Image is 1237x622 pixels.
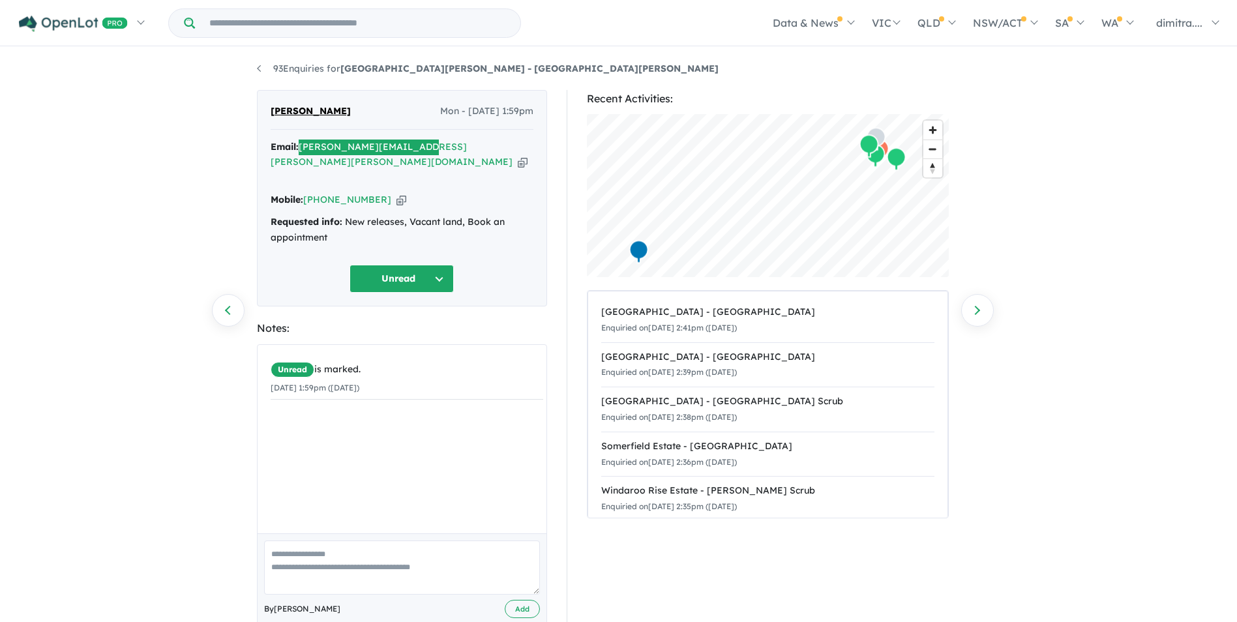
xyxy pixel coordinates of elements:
div: Map marker [629,240,648,264]
button: Copy [396,193,406,207]
nav: breadcrumb [257,61,981,77]
canvas: Map [587,114,949,277]
a: [GEOGRAPHIC_DATA] - [GEOGRAPHIC_DATA]Enquiried on[DATE] 2:39pm ([DATE]) [601,342,934,388]
small: [DATE] 1:59pm ([DATE]) [271,383,359,392]
div: Notes: [257,319,547,337]
div: New releases, Vacant land, Book an appointment [271,215,533,246]
small: Enquiried on [DATE] 2:41pm ([DATE]) [601,323,737,333]
a: Somerfield Estate - [GEOGRAPHIC_DATA]Enquiried on[DATE] 2:36pm ([DATE]) [601,432,934,477]
div: [GEOGRAPHIC_DATA] - [GEOGRAPHIC_DATA] [601,349,934,365]
a: [PERSON_NAME][EMAIL_ADDRESS][PERSON_NAME][PERSON_NAME][DOMAIN_NAME] [271,141,513,168]
a: Windaroo Rise Estate - [PERSON_NAME] ScrubEnquiried on[DATE] 2:35pm ([DATE]) [601,476,934,522]
strong: Mobile: [271,194,303,205]
div: [GEOGRAPHIC_DATA] - [GEOGRAPHIC_DATA] [601,304,934,320]
button: Zoom in [923,121,942,140]
div: Windaroo Rise Estate - [PERSON_NAME] Scrub [601,483,934,499]
div: Map marker [865,144,885,168]
img: Openlot PRO Logo White [19,16,128,32]
a: 93Enquiries for[GEOGRAPHIC_DATA][PERSON_NAME] - [GEOGRAPHIC_DATA][PERSON_NAME] [257,63,719,74]
button: Add [505,600,540,619]
div: Map marker [886,147,906,171]
div: Somerfield Estate - [GEOGRAPHIC_DATA] [601,439,934,454]
button: Unread [350,265,454,293]
div: Recent Activities: [587,90,949,108]
span: dimitra.... [1156,16,1202,29]
small: Enquiried on [DATE] 2:38pm ([DATE]) [601,412,737,422]
small: Enquiried on [DATE] 2:35pm ([DATE]) [601,501,737,511]
a: [GEOGRAPHIC_DATA] - [GEOGRAPHIC_DATA]Enquiried on[DATE] 2:41pm ([DATE]) [601,298,934,343]
div: Map marker [869,139,889,163]
button: Copy [518,155,528,169]
small: Enquiried on [DATE] 2:39pm ([DATE]) [601,367,737,377]
span: Reset bearing to north [923,159,942,177]
a: [PHONE_NUMBER] [303,194,391,205]
div: Map marker [866,127,886,151]
span: Unread [271,362,314,378]
button: Reset bearing to north [923,158,942,177]
span: Mon - [DATE] 1:59pm [440,104,533,119]
button: Zoom out [923,140,942,158]
strong: Requested info: [271,216,342,228]
span: [PERSON_NAME] [271,104,351,119]
div: Map marker [859,134,878,158]
input: Try estate name, suburb, builder or developer [198,9,518,37]
strong: Email: [271,141,299,153]
a: [GEOGRAPHIC_DATA] - [GEOGRAPHIC_DATA] ScrubEnquiried on[DATE] 2:38pm ([DATE]) [601,387,934,432]
strong: [GEOGRAPHIC_DATA][PERSON_NAME] - [GEOGRAPHIC_DATA][PERSON_NAME] [340,63,719,74]
span: By [PERSON_NAME] [264,602,340,615]
div: [GEOGRAPHIC_DATA] - [GEOGRAPHIC_DATA] Scrub [601,394,934,409]
div: is marked. [271,362,543,378]
small: Enquiried on [DATE] 2:36pm ([DATE]) [601,457,737,467]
